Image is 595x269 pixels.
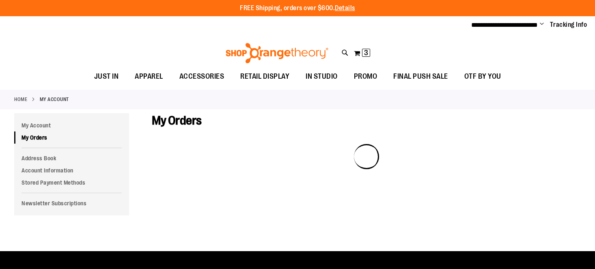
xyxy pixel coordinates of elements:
[14,131,129,144] a: My Orders
[86,67,127,86] a: JUST IN
[179,67,224,86] span: ACCESSORIES
[14,96,27,103] a: Home
[14,119,129,131] a: My Account
[152,114,202,127] span: My Orders
[346,67,386,86] a: PROMO
[240,67,289,86] span: RETAIL DISPLAY
[171,67,233,86] a: ACCESSORIES
[540,21,544,29] button: Account menu
[232,67,297,86] a: RETAIL DISPLAY
[335,4,355,12] a: Details
[127,67,171,86] a: APPAREL
[456,67,509,86] a: OTF BY YOU
[240,4,355,13] p: FREE Shipping, orders over $600.
[94,67,119,86] span: JUST IN
[14,152,129,164] a: Address Book
[385,67,456,86] a: FINAL PUSH SALE
[550,20,587,29] a: Tracking Info
[14,164,129,176] a: Account Information
[14,197,129,209] a: Newsletter Subscriptions
[393,67,448,86] span: FINAL PUSH SALE
[40,96,69,103] strong: My Account
[297,67,346,86] a: IN STUDIO
[306,67,338,86] span: IN STUDIO
[14,176,129,189] a: Stored Payment Methods
[464,67,501,86] span: OTF BY YOU
[224,43,330,63] img: Shop Orangetheory
[354,67,377,86] span: PROMO
[364,49,368,57] span: 3
[135,67,163,86] span: APPAREL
